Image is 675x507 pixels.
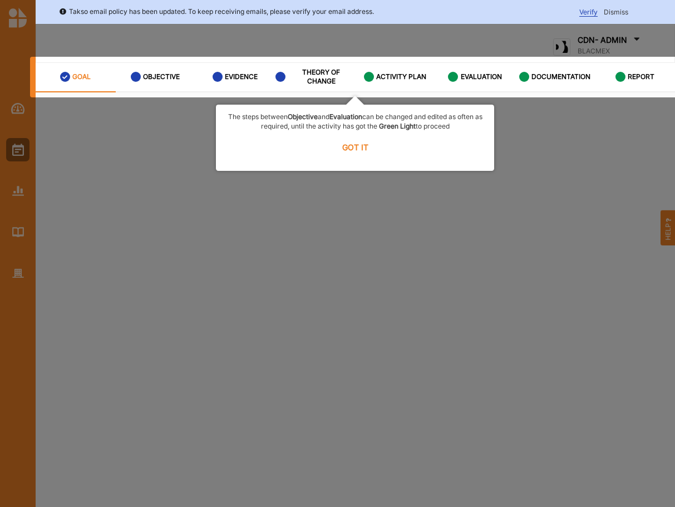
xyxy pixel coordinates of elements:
p: The steps between and can be changed and edited as often as required, until the activity has got ... [223,112,487,131]
b: Evaluation [329,112,362,121]
div: Takso email policy has been updated. To keep receiving emails, please verify your email address. [59,6,374,17]
b: Green Light [379,122,416,130]
b: Objective [288,112,318,121]
span: Dismiss [604,8,628,16]
label: Next [223,135,487,159]
span: Verify [579,8,598,17]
